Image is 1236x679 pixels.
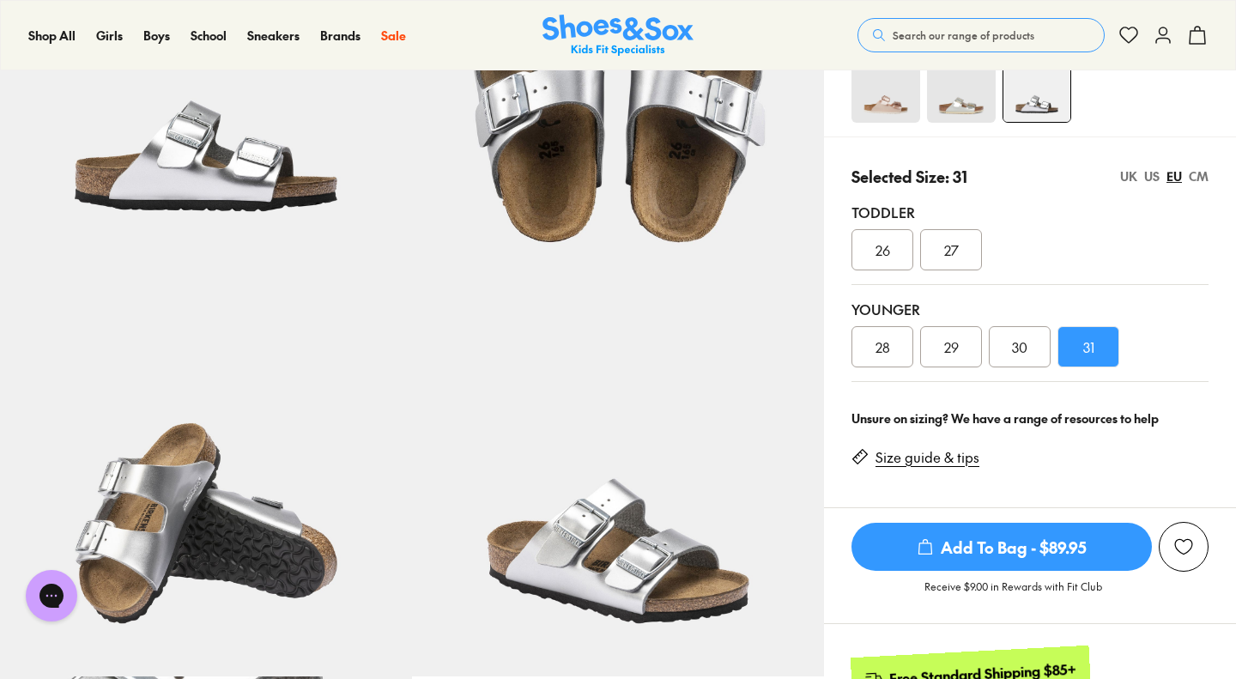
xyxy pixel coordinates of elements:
[1144,167,1160,185] div: US
[851,165,967,188] p: Selected Size: 31
[851,409,1209,427] div: Unsure on sizing? We have a range of resources to help
[247,27,300,45] a: Sneakers
[381,27,406,45] a: Sale
[851,523,1152,571] span: Add To Bag - $89.95
[320,27,360,45] a: Brands
[944,336,959,357] span: 29
[851,54,920,123] img: 5_1
[1083,336,1094,357] span: 31
[944,239,959,260] span: 27
[28,27,76,45] a: Shop All
[320,27,360,44] span: Brands
[191,27,227,45] a: School
[1120,167,1137,185] div: UK
[924,579,1102,609] p: Receive $9.00 in Rewards with Fit Club
[1166,167,1182,185] div: EU
[893,27,1034,43] span: Search our range of products
[875,448,979,467] a: Size guide & tips
[143,27,170,45] a: Boys
[857,18,1105,52] button: Search our range of products
[851,522,1152,572] button: Add To Bag - $89.95
[875,239,890,260] span: 26
[1003,55,1070,122] img: 4-549328_1
[143,27,170,44] span: Boys
[96,27,123,44] span: Girls
[1012,336,1027,357] span: 30
[96,27,123,45] a: Girls
[1159,522,1209,572] button: Add to Wishlist
[247,27,300,44] span: Sneakers
[851,202,1209,222] div: Toddler
[542,15,694,57] img: SNS_Logo_Responsive.svg
[851,299,1209,319] div: Younger
[875,336,890,357] span: 28
[191,27,227,44] span: School
[412,264,824,676] img: 7-549331_1
[927,54,996,123] img: 4-342092_1
[381,27,406,44] span: Sale
[1189,167,1209,185] div: CM
[17,564,86,627] iframe: Gorgias live chat messenger
[28,27,76,44] span: Shop All
[542,15,694,57] a: Shoes & Sox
